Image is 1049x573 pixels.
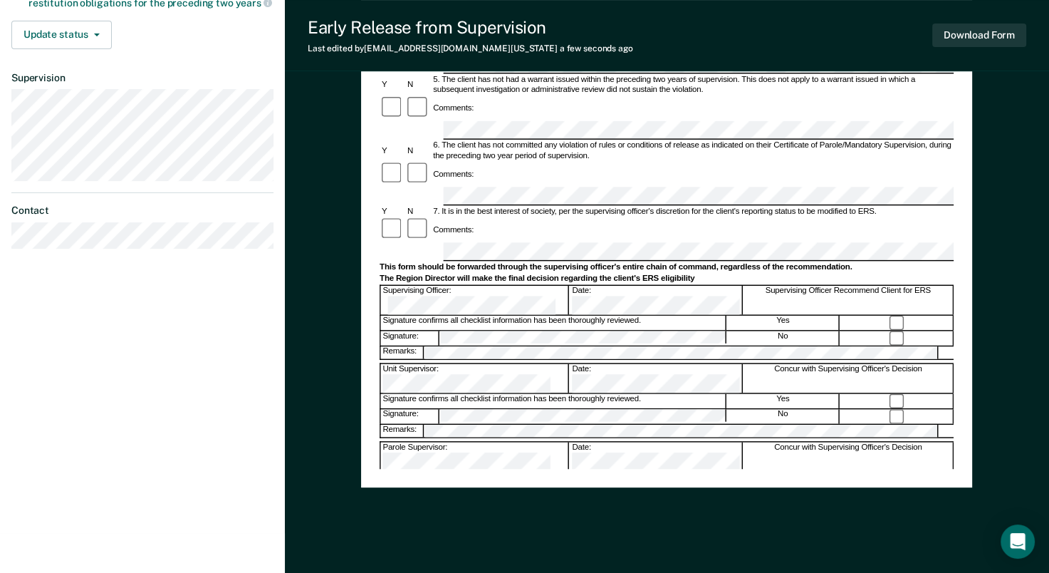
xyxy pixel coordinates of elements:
[727,315,840,330] div: Yes
[1001,525,1035,559] div: Open Intercom Messenger
[432,103,476,113] div: Comments:
[381,331,439,346] div: Signature:
[381,364,570,392] div: Unit Supervisor:
[570,286,743,314] div: Date:
[11,72,273,84] dt: Supervision
[432,141,954,162] div: 6. The client has not committed any violation of rules or conditions of release as indicated on t...
[380,274,954,284] div: The Region Director will make the final decision regarding the client's ERS eligibility
[432,207,954,217] div: 7. It is in the best interest of society, per the supervising officer's discretion for the client...
[381,315,726,330] div: Signature confirms all checklist information has been thoroughly reviewed.
[405,81,431,91] div: N
[308,17,633,38] div: Early Release from Supervision
[432,75,954,95] div: 5. The client has not had a warrant issued within the preceding two years of supervision. This do...
[380,207,405,217] div: Y
[743,443,954,470] div: Concur with Supervising Officer's Decision
[743,364,954,392] div: Concur with Supervising Officer's Decision
[727,409,840,424] div: No
[11,205,273,217] dt: Contact
[432,169,476,179] div: Comments:
[727,393,840,408] div: Yes
[560,43,633,53] span: a few seconds ago
[727,331,840,346] div: No
[381,409,439,424] div: Signature:
[570,443,743,470] div: Date:
[11,21,112,49] button: Update status
[432,224,476,234] div: Comments:
[381,443,570,470] div: Parole Supervisor:
[381,393,726,408] div: Signature confirms all checklist information has been thoroughly reviewed.
[405,146,431,156] div: N
[380,146,405,156] div: Y
[308,43,633,53] div: Last edited by [EMAIL_ADDRESS][DOMAIN_NAME][US_STATE]
[932,24,1026,47] button: Download Form
[381,425,424,438] div: Remarks:
[743,286,954,314] div: Supervising Officer Recommend Client for ERS
[380,262,954,272] div: This form should be forwarded through the supervising officer's entire chain of command, regardle...
[381,286,570,314] div: Supervising Officer:
[570,364,743,392] div: Date:
[380,81,405,91] div: Y
[405,207,431,217] div: N
[381,347,424,359] div: Remarks:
